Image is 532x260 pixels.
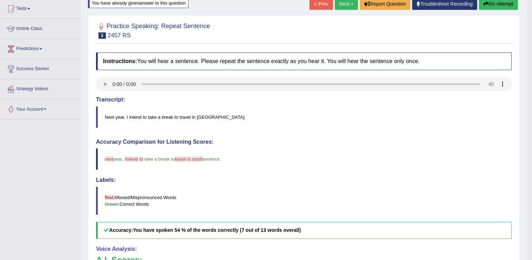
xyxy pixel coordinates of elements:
[96,21,210,39] h2: Practice Speaking: Repeat Sentence
[124,156,126,162] span: i
[0,99,81,117] a: Your Account
[96,246,512,252] h4: Voice Analysis:
[96,106,512,128] blockquote: Next year, I intend to take a break to travel in [GEOGRAPHIC_DATA].
[103,58,137,64] b: Instructions:
[96,187,512,215] blockquote: Missed/Mispronounced Words Correct Words
[203,156,219,162] span: america
[0,59,81,77] a: Success Stories
[0,79,81,97] a: Strategy Videos
[96,222,512,239] h5: Accuracy:
[0,39,81,57] a: Predictions
[105,202,120,207] b: Green:
[139,156,143,162] span: to
[105,195,115,200] b: Red:
[126,156,138,162] span: intend
[96,177,512,183] h4: Labels:
[145,156,175,162] span: take a break to
[122,156,123,162] span: ,
[108,32,131,39] small: 2457 RS
[96,97,512,103] h4: Transcript:
[96,52,512,70] h4: You will hear a sentence. Please repeat the sentence exactly as you hear it. You will hear the se...
[133,227,301,233] b: You have spoken 54 % of the words correctly (7 out of 13 words overall)
[96,139,512,145] h4: Accuracy Comparison for Listening Scores:
[0,19,81,37] a: Online Class
[105,156,114,162] span: next
[175,156,203,162] span: travel in south
[114,156,122,162] span: year
[98,32,106,39] span: 3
